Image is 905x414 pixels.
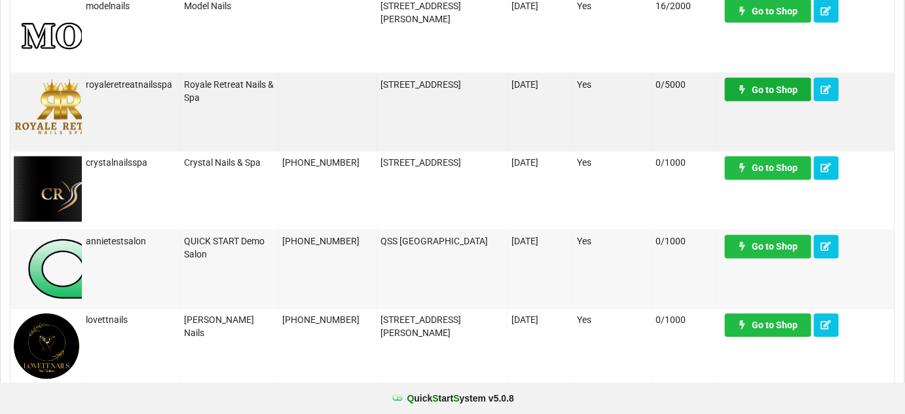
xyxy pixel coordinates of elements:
div: [PERSON_NAME] Nails [184,314,275,340]
div: lovettnails [86,314,177,327]
div: [PHONE_NUMBER] [282,157,373,170]
span: S [453,393,459,404]
div: QUICK START Demo Salon [184,235,275,261]
div: 0/1000 [656,314,714,327]
span: Q [407,393,415,404]
div: [PHONE_NUMBER] [282,235,373,248]
div: annietestsalon [86,235,177,248]
a: Go to Shop [725,314,811,337]
div: [STREET_ADDRESS][PERSON_NAME] [380,314,504,340]
div: Yes [577,78,648,91]
img: favicon.ico [391,392,404,405]
div: Yes [577,157,648,170]
img: logo-RoyaleRetreatNailSpa-removebg-preview.png [14,78,112,143]
div: Yes [577,235,648,248]
img: Lovett1.png [14,314,79,379]
div: Yes [577,314,648,327]
span: S [433,393,439,404]
div: royaleretreatnailsspa [86,78,177,91]
div: Royale Retreat Nails & Spa [184,78,275,104]
div: 0/5000 [656,78,714,91]
a: Go to Shop [725,157,811,180]
div: [DATE] [511,157,570,170]
div: 0/1000 [656,157,714,170]
div: [DATE] [511,314,570,327]
div: [STREET_ADDRESS] [380,157,504,170]
img: QSS_Logo.png [14,235,451,301]
div: 0/1000 [656,235,714,248]
b: uick tart ystem v 5.0.8 [407,392,514,405]
div: [PHONE_NUMBER] [282,314,373,327]
div: [DATE] [511,78,570,91]
div: Crystal Nails & Spa [184,157,275,170]
div: [DATE] [511,235,570,248]
a: Go to Shop [725,78,811,102]
a: Go to Shop [725,235,811,259]
div: [STREET_ADDRESS] [380,78,504,91]
div: crystalnailsspa [86,157,177,170]
img: CrystalNails_luxurylogo.png [14,157,197,222]
div: QSS [GEOGRAPHIC_DATA] [380,235,504,248]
